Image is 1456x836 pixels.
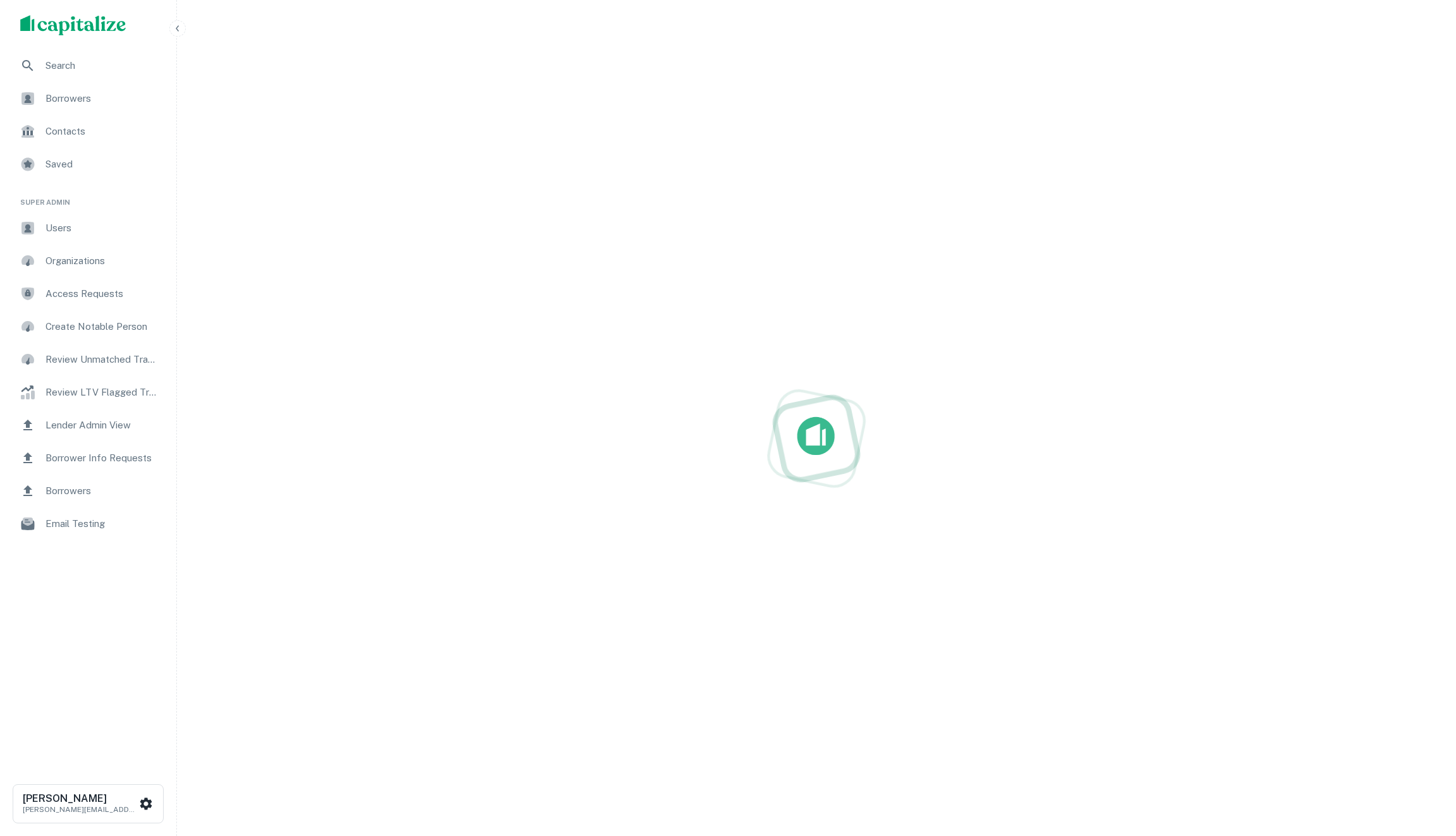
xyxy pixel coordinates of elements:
[10,377,166,408] a: Review LTV Flagged Transactions
[45,385,159,400] span: Review LTV Flagged Transactions
[10,246,166,276] a: Organizations
[45,451,159,466] span: Borrower Info Requests
[45,221,159,236] span: Users
[10,51,166,81] a: Search
[45,253,159,269] span: Organizations
[10,410,166,440] a: Lender Admin View
[10,83,166,114] a: Borrowers
[13,784,164,823] button: [PERSON_NAME][PERSON_NAME][EMAIL_ADDRESS][DOMAIN_NAME]
[10,213,166,243] a: Users
[45,124,159,139] span: Contacts
[10,344,166,375] a: Review Unmatched Transactions
[10,476,166,506] a: Borrowers
[10,149,166,179] a: Saved
[10,182,166,213] li: Super Admin
[45,286,159,301] span: Access Requests
[45,483,159,499] span: Borrowers
[45,157,159,172] span: Saved
[45,319,159,334] span: Create Notable Person
[10,443,166,473] a: Borrower Info Requests
[10,509,166,539] a: Email Testing
[45,516,159,531] span: Email Testing
[10,116,166,147] a: Contacts
[45,352,159,367] span: Review Unmatched Transactions
[45,58,159,73] span: Search
[23,794,136,804] h6: [PERSON_NAME]
[1393,735,1456,796] iframe: Chat Widget
[10,312,166,342] a: Create Notable Person
[45,91,159,106] span: Borrowers
[45,418,159,433] span: Lender Admin View
[20,15,126,35] img: capitalize-logo.png
[10,279,166,309] a: Access Requests
[23,804,136,815] p: [PERSON_NAME][EMAIL_ADDRESS][DOMAIN_NAME]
